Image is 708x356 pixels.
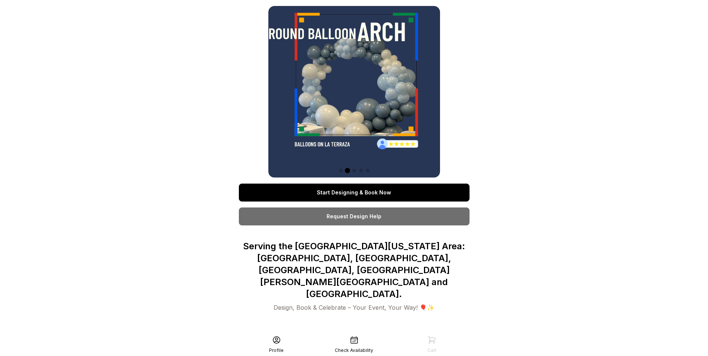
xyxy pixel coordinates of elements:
a: Start Designing & Book Now [239,184,470,202]
div: Profile [269,347,284,353]
div: Check Availability [335,347,373,353]
div: Cart [427,347,436,353]
p: Serving the [GEOGRAPHIC_DATA][US_STATE] Area: [GEOGRAPHIC_DATA], [GEOGRAPHIC_DATA], [GEOGRAPHIC_D... [239,240,470,300]
a: Request Design Help [239,207,470,225]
